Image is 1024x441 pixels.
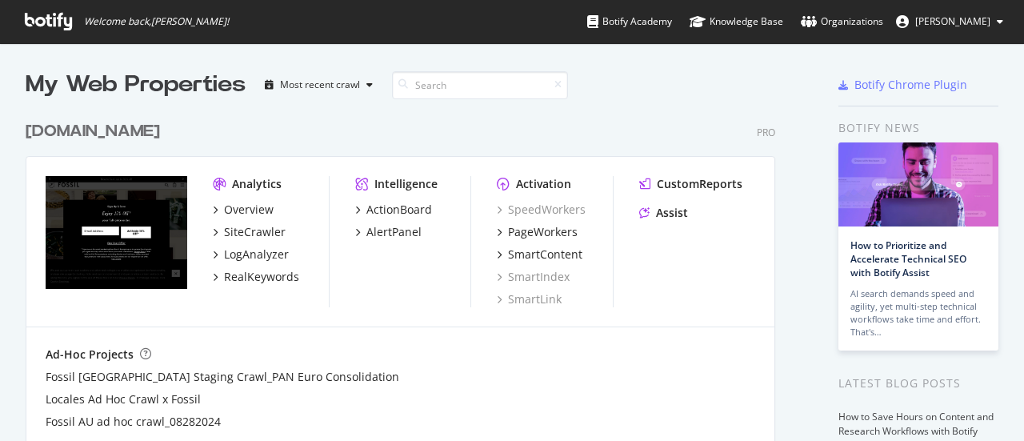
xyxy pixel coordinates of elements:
[280,80,360,90] div: Most recent crawl
[366,224,422,240] div: AlertPanel
[497,224,578,240] a: PageWorkers
[213,202,274,218] a: Overview
[838,119,998,137] div: Botify news
[639,176,742,192] a: CustomReports
[46,369,399,385] a: Fossil [GEOGRAPHIC_DATA] Staging Crawl_PAN Euro Consolidation
[838,142,998,227] img: How to Prioritize and Accelerate Technical SEO with Botify Assist
[46,176,187,290] img: Fossil.com
[801,14,883,30] div: Organizations
[497,202,586,218] a: SpeedWorkers
[690,14,783,30] div: Knowledge Base
[838,375,998,392] div: Latest Blog Posts
[355,224,422,240] a: AlertPanel
[850,239,966,279] a: How to Prioritize and Accelerate Technical SEO with Botify Assist
[838,77,967,93] a: Botify Chrome Plugin
[497,269,570,285] a: SmartIndex
[46,391,201,407] a: Locales Ad Hoc Crawl x Fossil
[497,291,562,307] a: SmartLink
[213,247,289,263] a: LogAnalyzer
[46,347,134,363] div: Ad-Hoc Projects
[508,247,582,263] div: SmartContent
[883,9,1016,34] button: [PERSON_NAME]
[915,14,990,28] span: sriram Anugula
[213,224,286,240] a: SiteCrawler
[516,176,571,192] div: Activation
[374,176,438,192] div: Intelligence
[854,77,967,93] div: Botify Chrome Plugin
[366,202,432,218] div: ActionBoard
[224,202,274,218] div: Overview
[46,414,221,430] a: Fossil AU ad hoc crawl_08282024
[84,15,229,28] span: Welcome back, [PERSON_NAME] !
[508,224,578,240] div: PageWorkers
[26,120,166,143] a: [DOMAIN_NAME]
[355,202,432,218] a: ActionBoard
[392,71,568,99] input: Search
[587,14,672,30] div: Botify Academy
[26,69,246,101] div: My Web Properties
[657,176,742,192] div: CustomReports
[213,269,299,285] a: RealKeywords
[232,176,282,192] div: Analytics
[26,120,160,143] div: [DOMAIN_NAME]
[639,205,688,221] a: Assist
[850,287,986,339] div: AI search demands speed and agility, yet multi-step technical workflows take time and effort. Tha...
[757,126,775,139] div: Pro
[656,205,688,221] div: Assist
[224,247,289,263] div: LogAnalyzer
[224,269,299,285] div: RealKeywords
[224,224,286,240] div: SiteCrawler
[258,72,379,98] button: Most recent crawl
[497,247,582,263] a: SmartContent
